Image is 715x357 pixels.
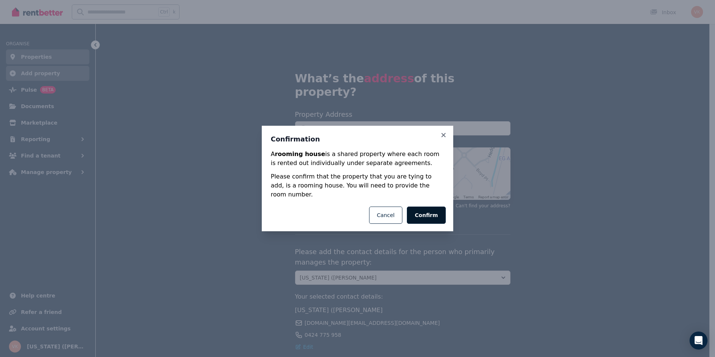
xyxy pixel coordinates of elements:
[407,207,446,224] button: Confirm
[275,150,325,158] strong: rooming house
[690,332,708,350] div: Open Intercom Messenger
[271,172,444,199] p: Please confirm that the property that you are tying to add, is a rooming house. You will need to ...
[271,150,444,168] p: A is a shared property where each room is rented out individually under separate agreements.
[369,207,402,224] button: Cancel
[271,135,444,144] h3: Confirmation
